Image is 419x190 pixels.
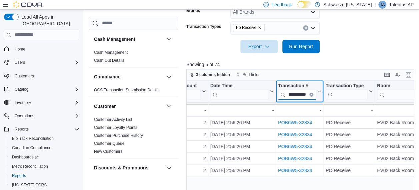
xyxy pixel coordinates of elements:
label: Transaction Types [186,24,221,29]
span: Operations [15,113,34,119]
h3: Discounts & Promotions [94,164,148,171]
button: Home [1,44,82,54]
button: Users [12,58,28,66]
a: New Customers [94,149,122,154]
a: Cash Out Details [94,58,124,63]
span: Cash Management [94,50,128,55]
a: Customer Purchase History [94,133,143,138]
span: BioTrack Reconciliation [12,136,54,141]
button: Customer [94,103,164,110]
a: Dashboards [7,152,82,162]
div: PO Receive [326,142,373,150]
label: Brands [186,8,200,13]
button: Open list of options [310,25,316,31]
div: 2 [154,154,206,162]
button: Export [240,40,278,53]
a: Dashboards [9,153,41,161]
div: PO Receive [326,166,373,174]
button: Remove Po Receive from selection in this group [258,26,262,30]
a: POB6W5-32834 [278,144,312,149]
button: Transaction Type [326,83,373,100]
h3: Cash Management [94,36,135,43]
span: Reports [12,173,26,178]
a: Customer Activity List [94,117,132,122]
div: PO Receive [326,119,373,127]
a: POB6W5-32834 [278,156,312,161]
span: [US_STATE] CCRS [12,182,47,188]
div: 2 [154,131,206,139]
button: Customers [1,71,82,81]
span: Canadian Compliance [9,144,79,152]
button: Cash Management [94,36,164,43]
div: - [326,106,373,114]
div: [DATE] 2:56:26 PM [210,131,273,139]
a: POB6W5-32834 [278,168,312,173]
span: Metrc Reconciliation [9,162,79,170]
span: Canadian Compliance [12,145,51,150]
span: Reports [9,172,79,180]
button: Metrc Reconciliation [7,162,82,171]
button: Reports [12,125,31,133]
span: Sort fields [243,72,260,77]
div: 2 [154,119,206,127]
div: Date Time [210,83,268,100]
button: Inventory [1,98,82,107]
div: [DATE] 2:56:26 PM [210,119,273,127]
div: PO Receive [326,154,373,162]
div: Date Time [210,83,268,89]
span: Customers [15,73,34,79]
span: Reports [12,125,79,133]
span: Dashboards [9,153,79,161]
span: 3 columns hidden [196,72,230,77]
span: Inventory [15,100,31,105]
div: [DATE] 2:56:26 PM [210,166,273,174]
span: Load All Apps in [GEOGRAPHIC_DATA] [19,14,79,27]
div: Net Weight Amount [154,83,201,100]
div: Customer [89,116,178,158]
span: Metrc Reconciliation [12,164,48,169]
div: [DATE] 2:56:26 PM [210,142,273,150]
span: Operations [12,112,79,120]
button: Display options [394,71,402,79]
button: Discounts & Promotions [94,164,164,171]
span: Po Receive [233,24,265,31]
span: Dashboards [12,154,39,160]
img: Cova [13,1,43,8]
a: Customer Queue [94,141,124,146]
div: 2 [154,166,206,174]
button: Users [1,58,82,67]
a: Customers [12,72,37,80]
span: Customer Loyalty Points [94,125,137,130]
button: 3 columns hidden [187,71,233,79]
div: Talentas AP [378,1,386,9]
a: BioTrack Reconciliation [9,135,56,142]
a: Canadian Compliance [9,144,54,152]
button: Transaction #Clear input [278,83,321,100]
a: POB6W5-32834 [278,132,312,137]
a: OCS Transaction Submission Details [94,88,160,92]
span: Customer Queue [94,141,124,146]
div: Net Weight Amount [154,83,201,89]
p: | [374,1,376,9]
button: Cash Management [165,35,173,43]
span: New Customers [94,149,122,154]
span: Feedback [271,1,292,8]
div: Transaction Type [326,83,367,100]
a: [US_STATE] CCRS [9,181,49,189]
span: Customers [12,72,79,80]
span: Home [12,45,79,53]
button: Open list of options [310,9,316,15]
p: Schwazze [US_STATE] [323,1,372,9]
button: Canadian Compliance [7,143,82,152]
span: Export [244,40,274,53]
span: BioTrack Reconciliation [9,135,79,142]
div: PO Receive [326,131,373,139]
button: Sort fields [233,71,263,79]
div: - [154,106,206,114]
span: Catalog [12,85,79,93]
button: Reports [1,125,82,134]
span: Catalog [15,87,28,92]
button: Customer [165,102,173,110]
